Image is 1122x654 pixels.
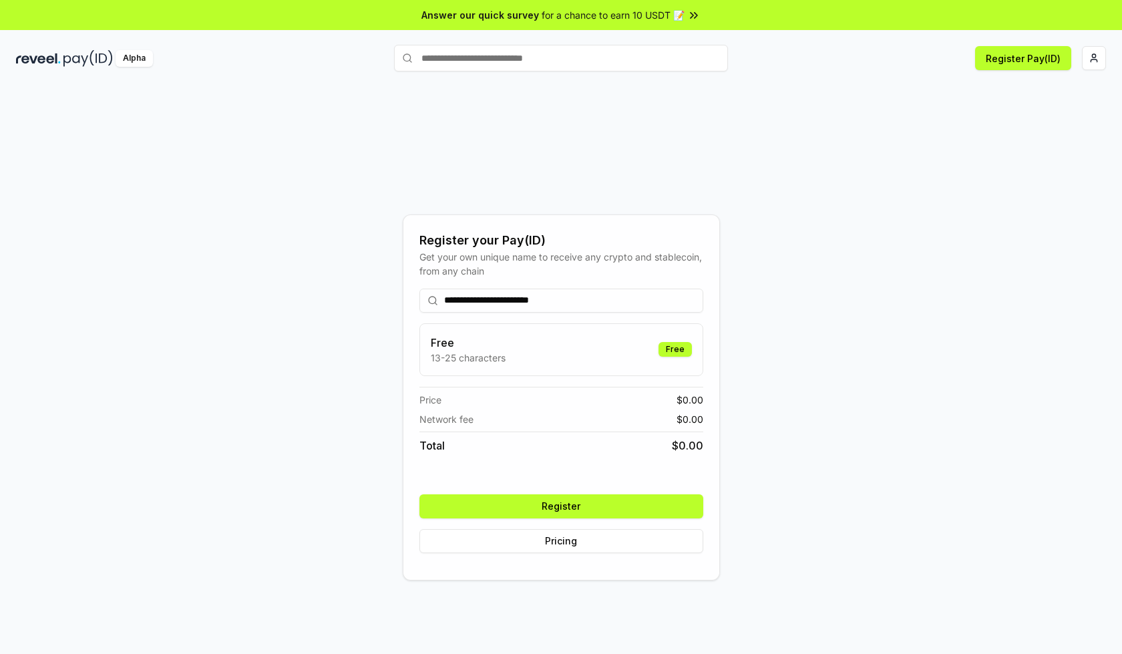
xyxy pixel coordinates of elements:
p: 13-25 characters [431,351,506,365]
span: Price [419,393,441,407]
div: Get your own unique name to receive any crypto and stablecoin, from any chain [419,250,703,278]
span: for a chance to earn 10 USDT 📝 [542,8,685,22]
button: Pricing [419,529,703,553]
span: Network fee [419,412,474,426]
button: Register Pay(ID) [975,46,1071,70]
span: Total [419,438,445,454]
span: $ 0.00 [672,438,703,454]
img: reveel_dark [16,50,61,67]
button: Register [419,494,703,518]
h3: Free [431,335,506,351]
span: $ 0.00 [677,412,703,426]
div: Alpha [116,50,153,67]
span: Answer our quick survey [421,8,539,22]
div: Free [659,342,692,357]
img: pay_id [63,50,113,67]
div: Register your Pay(ID) [419,231,703,250]
span: $ 0.00 [677,393,703,407]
